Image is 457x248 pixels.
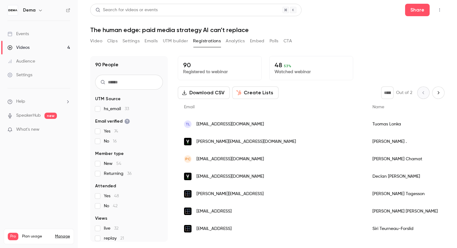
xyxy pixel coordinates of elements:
button: UTM builder [163,36,188,46]
div: [PERSON_NAME] [PERSON_NAME] [366,203,445,220]
img: vervaunt.com [184,138,192,145]
span: [EMAIL_ADDRESS][DOMAIN_NAME] [196,121,264,128]
span: [PERSON_NAME][EMAIL_ADDRESS][DOMAIN_NAME] [196,138,296,145]
button: Video [90,36,102,46]
p: 48 [275,61,348,69]
span: [PERSON_NAME][EMAIL_ADDRESS] [196,191,264,197]
img: Dema [8,5,18,15]
span: Views [95,215,107,222]
img: dema.ai [184,190,192,198]
div: [PERSON_NAME] . [366,133,445,150]
button: Next page [432,87,445,99]
span: [EMAIL_ADDRESS][DOMAIN_NAME] [196,173,264,180]
span: TL [186,121,190,127]
span: Yes [104,128,118,134]
span: Member type [95,151,124,157]
img: dema.ai [184,225,192,232]
div: Tuomas Lonka [366,115,445,133]
span: PC [185,156,191,162]
div: Videos [7,44,30,51]
span: Help [16,98,25,105]
h1: 90 People [95,61,118,68]
span: 36 [127,171,132,176]
span: Returning [104,171,132,177]
li: help-dropdown-opener [7,98,70,105]
span: UTM Source [95,96,121,102]
span: replay [104,235,124,241]
span: 54 [116,161,121,166]
span: No [104,138,117,144]
button: Top Bar Actions [435,5,445,15]
span: New [104,161,121,167]
span: [EMAIL_ADDRESS][DOMAIN_NAME] [196,156,264,162]
h6: Dema [23,7,35,13]
span: 48 [114,194,119,198]
a: Manage [55,234,70,239]
div: Settings [7,72,32,78]
h1: The human edge: paid media strategy AI can’t replace [90,26,445,34]
button: Settings [122,36,140,46]
span: Plan usage [22,234,51,239]
span: 53 % [284,64,291,68]
img: vervaunt.com [184,173,192,180]
button: Polls [270,36,279,46]
span: live [104,225,118,232]
span: Email [184,105,195,109]
div: Declan [PERSON_NAME] [366,168,445,185]
button: Registrations [193,36,221,46]
p: Registered to webinar [183,69,256,75]
button: Share [405,4,430,16]
button: Analytics [226,36,245,46]
span: [EMAIL_ADDRESS] [196,208,232,215]
div: Audience [7,58,35,64]
div: Search for videos or events [95,7,158,13]
span: 21 [120,236,124,241]
span: No [104,203,118,209]
span: Name [372,105,384,109]
span: new [44,113,57,119]
span: 42 [113,204,118,208]
a: SpeakerHub [16,112,41,119]
span: 32 [114,226,118,231]
p: Out of 2 [396,90,412,96]
span: Email verified [95,118,130,124]
button: Embed [250,36,265,46]
p: Watched webinar [275,69,348,75]
div: [PERSON_NAME] Chamat [366,150,445,168]
iframe: Noticeable Trigger [63,127,70,133]
div: [PERSON_NAME] Tagesson [366,185,445,203]
span: [EMAIL_ADDRESS] [196,226,232,232]
span: What's new [16,126,39,133]
span: 16 [113,139,117,143]
img: dema.ai [184,208,192,215]
span: hs_email [104,106,129,112]
div: Siri Teurneau-Forslid [366,220,445,237]
span: Yes [104,193,119,199]
button: Download CSV [178,87,230,99]
div: Events [7,31,29,37]
span: Pro [8,233,18,240]
p: 90 [183,61,256,69]
button: Create Lists [232,87,279,99]
span: Attended [95,183,116,189]
button: CTA [284,36,292,46]
button: Emails [145,36,158,46]
button: Clips [107,36,118,46]
span: 74 [114,129,118,133]
span: 33 [125,107,129,111]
